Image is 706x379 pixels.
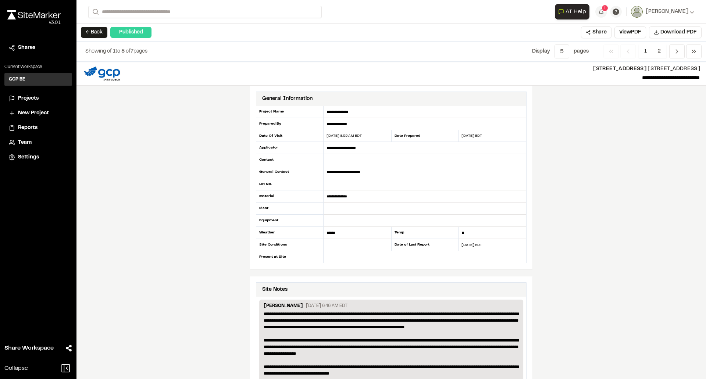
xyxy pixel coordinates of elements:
[595,6,607,18] button: 1
[631,6,643,18] img: User
[262,286,288,294] div: Site Notes
[9,44,68,52] a: Shares
[110,27,151,38] div: Published
[256,142,324,154] div: Applicator
[9,124,68,132] a: Reports
[256,190,324,203] div: Material
[256,239,324,251] div: Site Conditions
[88,6,101,18] button: Search
[256,178,324,190] div: Lot No.
[85,47,147,56] p: to of pages
[18,153,39,161] span: Settings
[566,7,586,16] span: AI Help
[306,303,347,309] p: [DATE] 6:46 AM EDT
[85,49,113,54] span: Showing of
[555,4,589,19] button: Open AI Assistant
[256,130,324,142] div: Date Of Visit
[256,106,324,118] div: Project Name
[9,153,68,161] a: Settings
[113,49,115,54] span: 1
[9,76,25,83] h3: GCP BE
[324,133,391,139] div: [DATE] 8:55 AM EDT
[256,166,324,178] div: General Contact
[256,203,324,215] div: Plant
[631,6,694,18] button: [PERSON_NAME]
[391,227,459,239] div: Temp
[9,139,68,147] a: Team
[9,94,68,103] a: Projects
[603,44,702,58] nav: Navigation
[4,344,54,353] span: Share Workspace
[459,242,526,248] div: [DATE] EDT
[256,227,324,239] div: Weather
[604,5,606,11] span: 1
[18,94,39,103] span: Projects
[18,139,32,147] span: Team
[4,364,28,373] span: Collapse
[581,26,611,38] button: Share
[18,109,49,117] span: New Project
[9,109,68,117] a: New Project
[639,44,652,58] span: 1
[131,49,133,54] span: 7
[649,26,702,38] button: Download PDF
[459,133,526,139] div: [DATE] EDT
[391,130,459,142] div: Date Prepared
[646,8,688,16] span: [PERSON_NAME]
[660,28,697,36] span: Download PDF
[18,44,35,52] span: Shares
[614,26,646,38] button: ViewPDF
[652,44,666,58] span: 2
[532,47,550,56] p: Display
[391,239,459,251] div: Date of Last Report
[574,47,589,56] p: page s
[128,65,700,73] p: [STREET_ADDRESS]
[256,251,324,263] div: Present at Site
[555,4,592,19] div: Open AI Assistant
[18,124,38,132] span: Reports
[4,64,72,70] p: Current Workspace
[264,303,303,311] p: [PERSON_NAME]
[82,65,122,82] img: file
[256,215,324,227] div: Equipment
[256,154,324,166] div: Contact
[81,27,107,38] button: ← Back
[262,95,313,103] div: General Information
[555,44,569,58] button: 5
[7,19,61,26] div: Oh geez...please don't...
[256,118,324,130] div: Prepared By
[593,67,646,71] span: [STREET_ADDRESS]
[121,49,125,54] span: 5
[7,10,61,19] img: rebrand.png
